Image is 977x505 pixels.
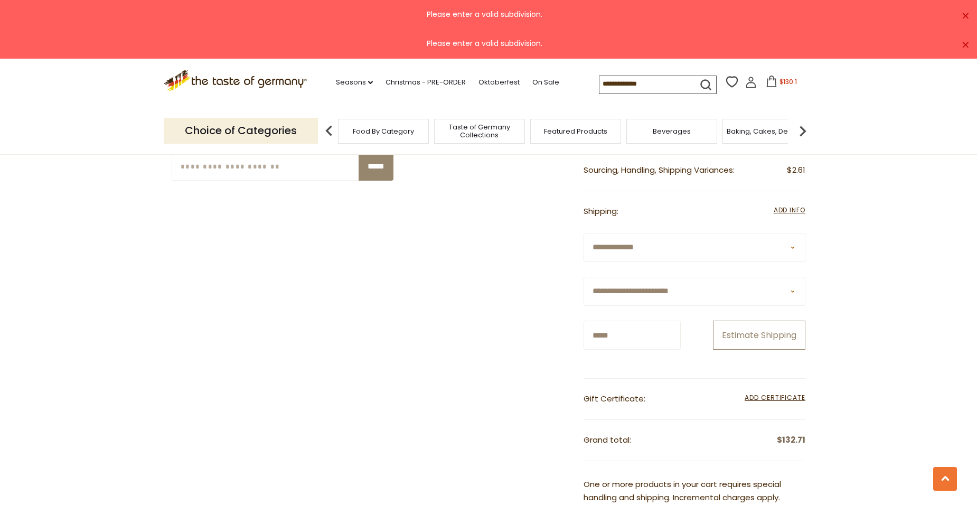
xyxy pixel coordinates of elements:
[386,77,466,88] a: Christmas - PRE-ORDER
[318,120,340,142] img: previous arrow
[164,118,318,144] p: Choice of Categories
[777,434,805,447] span: $132.71
[584,205,618,217] span: Shipping:
[779,77,797,86] span: $130.1
[962,42,969,48] a: ×
[727,127,809,135] a: Baking, Cakes, Desserts
[353,127,414,135] a: Food By Category
[745,392,805,404] span: Add Certificate
[336,77,373,88] a: Seasons
[532,77,559,88] a: On Sale
[787,164,805,177] span: $2.61
[713,321,805,350] button: Estimate Shipping
[544,127,607,135] a: Featured Products
[774,205,805,214] span: Add Info
[8,8,960,21] div: Please enter a valid subdivision.
[653,127,691,135] a: Beverages
[962,13,969,19] a: ×
[584,164,735,175] span: Sourcing, Handling, Shipping Variances:
[437,123,522,139] a: Taste of Germany Collections
[792,120,813,142] img: next arrow
[759,76,804,91] button: $130.1
[584,434,631,445] span: Grand total:
[8,38,960,50] div: Please enter a valid subdivision.
[584,393,645,404] span: Gift Certificate:
[478,77,520,88] a: Oktoberfest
